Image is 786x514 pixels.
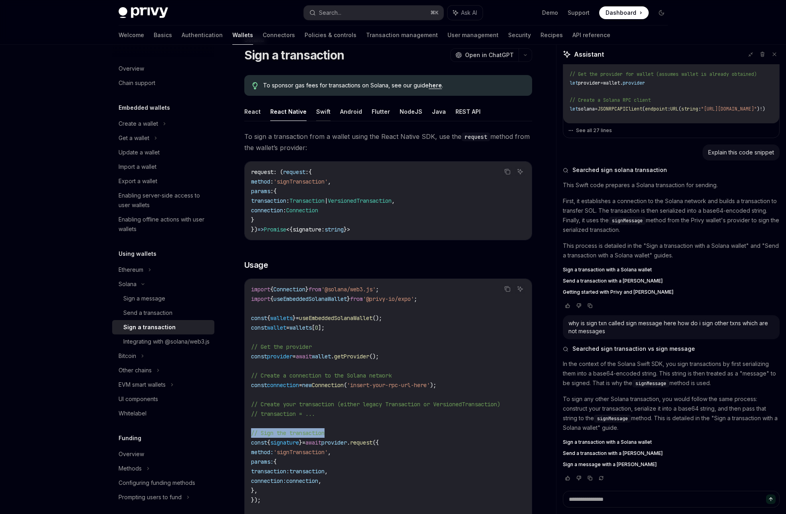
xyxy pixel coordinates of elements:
[372,314,382,322] span: ();
[273,458,277,465] span: {
[321,439,347,446] span: provider
[267,324,286,331] span: wallet
[568,125,774,136] button: See all 27 lines
[119,279,137,289] div: Solana
[328,178,331,185] span: ,
[251,401,500,408] span: // Create your transaction (either legacy Transaction or VersionedTransaction)
[429,82,442,89] a: here
[563,359,780,388] p: In the context of the Solana Swift SDK, you sign transactions by first serializing them into a ba...
[244,259,268,271] span: Usage
[321,286,376,293] span: '@solana/web3.js'
[570,71,757,77] span: // Get the provider for wallet (assumes wallet is already obtained)
[347,439,350,446] span: .
[119,433,141,443] h5: Funding
[600,80,603,86] span: =
[251,295,270,302] span: import
[447,26,499,45] a: User management
[267,439,270,446] span: {
[762,106,765,112] span: )
[597,415,628,422] span: signMessage
[112,212,214,236] a: Enabling offline actions with user wallets
[563,450,780,457] a: Send a transaction with a [PERSON_NAME]
[340,102,362,121] button: Android
[515,166,525,177] button: Ask AI
[270,439,299,446] span: signature
[112,76,214,90] a: Chain support
[244,131,532,153] span: To sign a transaction from a wallet using the React Native SDK, use the method from the wallet’s ...
[305,286,309,293] span: }
[112,188,214,212] a: Enabling server-side access to user wallets
[679,106,681,112] span: (
[251,353,267,360] span: const
[701,106,757,112] span: "[URL][DOMAIN_NAME]"
[572,166,667,174] span: Searched sign solana transaction
[606,9,636,17] span: Dashboard
[757,106,760,112] span: )
[119,215,210,234] div: Enabling offline actions with user wallets
[563,196,780,235] p: First, it establishes a connection to the Solana network and builds a transaction to transfer SOL...
[270,188,273,195] span: :
[312,382,344,389] span: Connection
[570,123,715,129] span: // Build the transaction using your preferred method
[563,278,663,284] span: Send a transaction with a [PERSON_NAME]
[305,168,309,176] span: :
[305,439,321,446] span: await
[267,314,270,322] span: {
[347,226,350,233] span: >
[325,226,344,233] span: string
[574,49,604,59] span: Assistant
[251,382,267,389] span: const
[251,458,273,465] span: params:
[328,449,331,456] span: ,
[273,168,283,176] span: : (
[299,382,302,389] span: =
[119,492,182,502] div: Prompting users to fund
[273,449,328,456] span: 'signTransaction'
[372,439,379,446] span: ({
[119,64,144,73] div: Overview
[642,106,645,112] span: (
[563,461,657,468] span: Sign a message with a [PERSON_NAME]
[293,226,321,233] span: signature
[267,382,299,389] span: connection
[363,295,414,302] span: '@privy-io/expo'
[251,226,257,233] span: })
[766,494,776,504] button: Send message
[119,449,144,459] div: Overview
[273,188,277,195] span: {
[299,314,372,322] span: useEmbeddedSolanaWallet
[251,429,325,437] span: // Sign the transaction
[112,306,214,320] a: Send a transaction
[563,289,673,295] span: Getting started with Privy and [PERSON_NAME]
[286,197,289,204] span: :
[119,351,136,361] div: Bitcoin
[430,10,439,16] span: ⌘ K
[302,382,312,389] span: new
[369,353,379,360] span: ();
[667,106,670,112] span: :
[270,178,273,185] span: :
[461,9,477,17] span: Ask AI
[119,7,168,18] img: dark logo
[623,80,645,86] span: provider
[414,295,417,302] span: ;
[289,468,325,475] span: transaction
[119,478,195,488] div: Configuring funding methods
[309,168,312,176] span: {
[598,106,642,112] span: JSONRPCAPIClient
[232,26,253,45] a: Wallets
[568,9,590,17] a: Support
[244,48,344,62] h1: Sign a transaction
[119,409,147,418] div: Whitelabel
[251,477,286,484] span: connection:
[325,468,328,475] span: ,
[119,265,143,275] div: Ethereum
[563,439,652,445] span: Sign a transaction with a Solana wallet
[681,106,698,112] span: string
[432,102,446,121] button: Java
[304,6,443,20] button: Search...⌘K
[508,26,531,45] a: Security
[321,226,325,233] span: :
[312,324,315,331] span: [
[251,449,273,456] span: method:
